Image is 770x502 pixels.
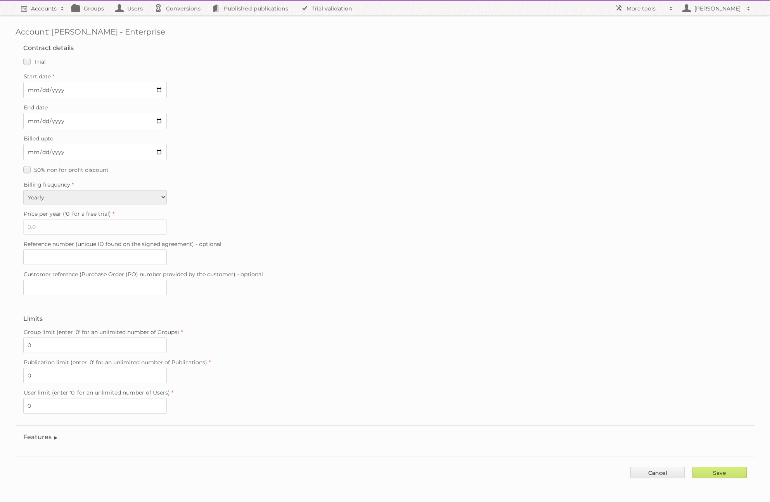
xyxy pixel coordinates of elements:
span: Billing frequency [24,181,70,188]
a: Groups [68,1,112,16]
h2: [PERSON_NAME] [692,5,743,12]
a: Users [112,1,151,16]
a: Conversions [151,1,208,16]
span: Trial [34,58,46,65]
input: Save [692,467,747,478]
span: Publication limit (enter '0' for an unlimited number of Publications) [24,359,207,366]
span: Reference number (unique ID found on the signed agreement) - optional [24,241,221,248]
span: 50% non for profit discount [34,166,109,173]
a: Trial validation [296,1,360,16]
legend: Limits [23,315,43,322]
a: Published publications [208,1,296,16]
h2: Accounts [31,5,57,12]
a: More tools [611,1,677,16]
a: Accounts [16,1,68,16]
span: User limit (enter '0' for an unlimited number of Users) [24,389,170,396]
legend: Contract details [23,44,74,52]
span: Start date [24,73,51,80]
h2: More tools [626,5,665,12]
span: End date [24,104,48,111]
span: Price per year ('0' for a free trial) [24,210,111,217]
span: Customer reference (Purchase Order (PO) number provided by the customer) - optional [24,271,263,278]
a: [PERSON_NAME] [677,1,754,16]
h1: Account: [PERSON_NAME] - Enterprise [16,27,754,36]
a: Cancel [630,467,685,478]
span: Billed upto [24,135,54,142]
span: Group limit (enter '0' for an unlimited number of Groups) [24,329,179,336]
legend: Features [23,433,59,441]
